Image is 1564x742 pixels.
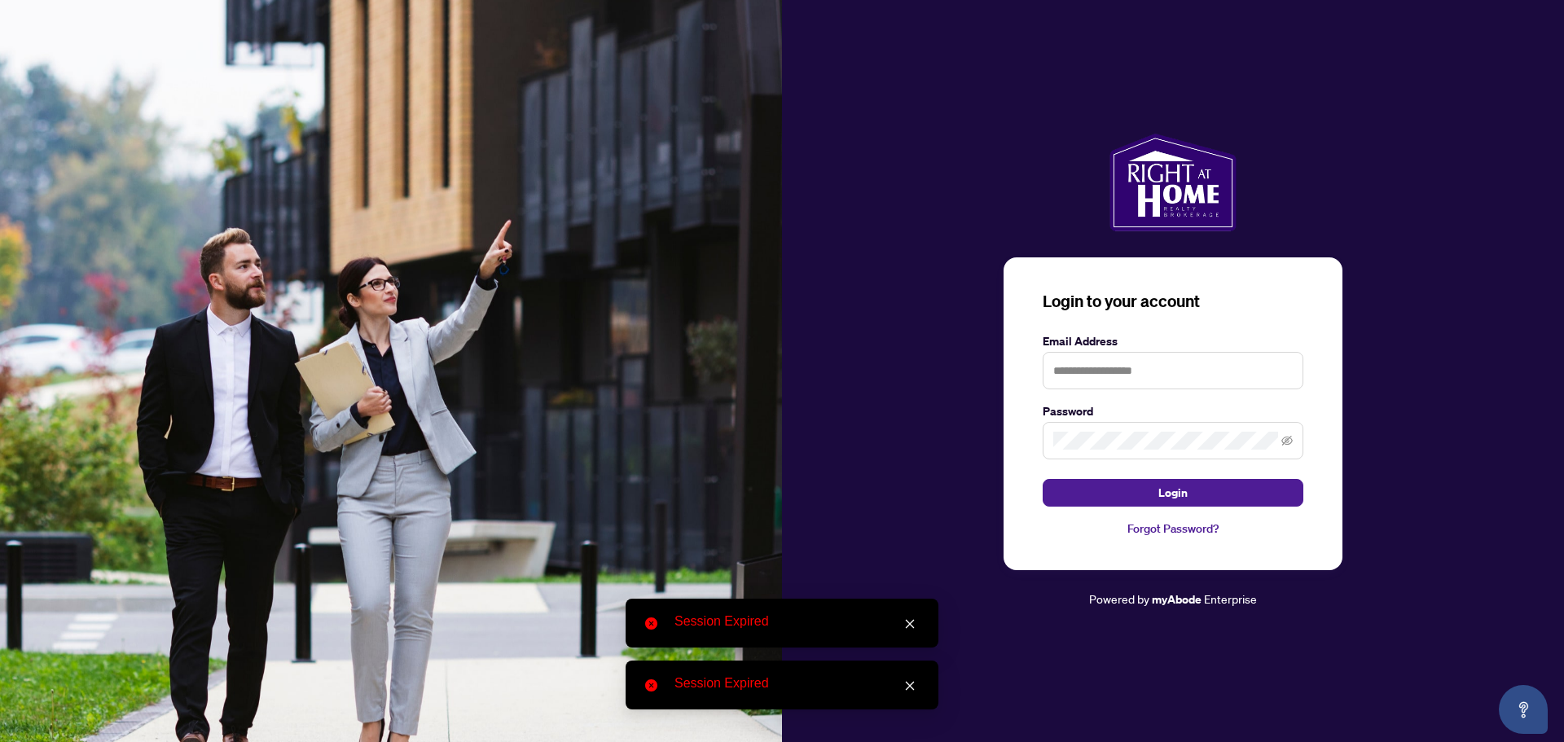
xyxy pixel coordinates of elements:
[901,615,919,633] a: Close
[904,618,916,630] span: close
[1109,134,1236,231] img: ma-logo
[1499,685,1548,734] button: Open asap
[1152,591,1202,608] a: myAbode
[645,617,657,630] span: close-circle
[1043,332,1303,350] label: Email Address
[645,679,657,692] span: close-circle
[1043,520,1303,538] a: Forgot Password?
[1158,480,1188,506] span: Login
[674,612,919,631] div: Session Expired
[1043,290,1303,313] h3: Login to your account
[1204,591,1257,606] span: Enterprise
[901,677,919,695] a: Close
[1281,435,1293,446] span: eye-invisible
[1043,479,1303,507] button: Login
[1089,591,1149,606] span: Powered by
[904,680,916,692] span: close
[1043,402,1303,420] label: Password
[674,674,919,693] div: Session Expired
